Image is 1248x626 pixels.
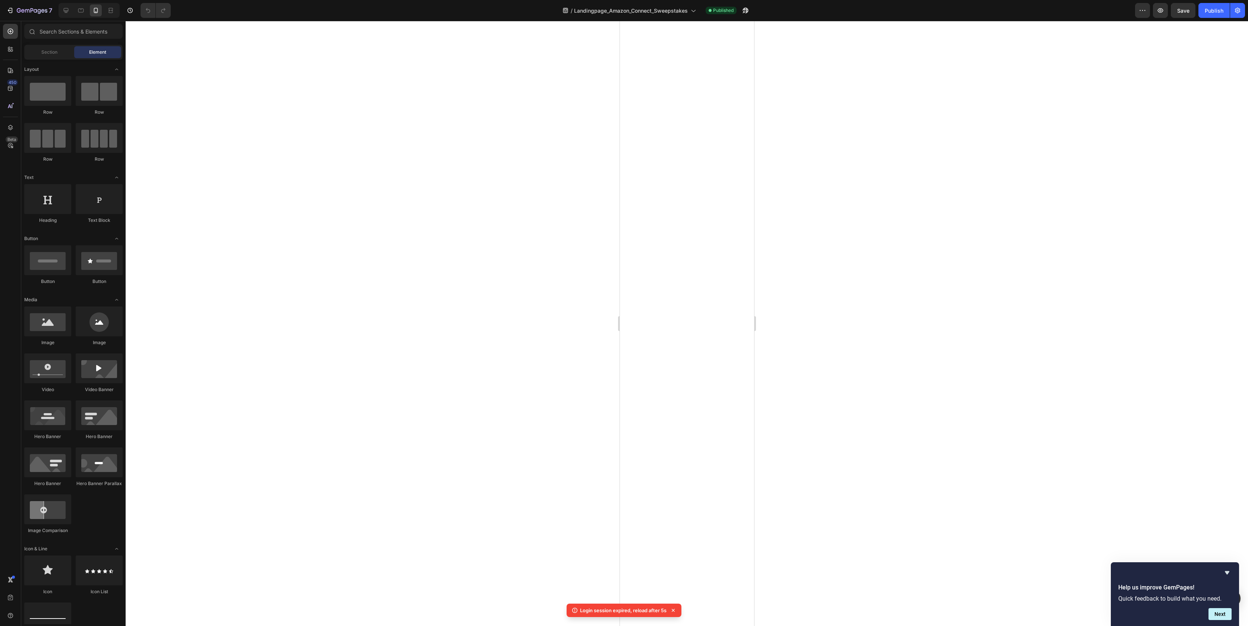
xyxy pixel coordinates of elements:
[89,49,106,56] span: Element
[49,6,52,15] p: 7
[24,545,47,552] span: Icon & Line
[111,172,123,183] span: Toggle open
[3,3,56,18] button: 7
[620,21,754,626] iframe: Design area
[24,339,71,346] div: Image
[76,278,123,285] div: Button
[1208,608,1232,620] button: Next question
[24,156,71,163] div: Row
[76,156,123,163] div: Row
[24,296,37,303] span: Media
[76,217,123,224] div: Text Block
[76,433,123,440] div: Hero Banner
[76,386,123,393] div: Video Banner
[111,233,123,245] span: Toggle open
[6,136,18,142] div: Beta
[1198,3,1230,18] button: Publish
[76,109,123,116] div: Row
[574,7,688,15] span: Landingpage_Amazon_Connect_Sweepstakes
[76,480,123,487] div: Hero Banner Parallax
[111,294,123,306] span: Toggle open
[1223,568,1232,577] button: Hide survey
[24,24,123,39] input: Search Sections & Elements
[1118,568,1232,620] div: Help us improve GemPages!
[141,3,171,18] div: Undo/Redo
[24,109,71,116] div: Row
[24,174,34,181] span: Text
[24,433,71,440] div: Hero Banner
[24,527,71,534] div: Image Comparison
[41,49,57,56] span: Section
[24,588,71,595] div: Icon
[713,7,734,14] span: Published
[24,66,39,73] span: Layout
[24,235,38,242] span: Button
[1171,3,1195,18] button: Save
[7,79,18,85] div: 450
[76,588,123,595] div: Icon List
[111,543,123,555] span: Toggle open
[1118,583,1232,592] h2: Help us improve GemPages!
[571,7,573,15] span: /
[580,607,666,614] p: Login session expired, reload after 5s
[111,63,123,75] span: Toggle open
[24,480,71,487] div: Hero Banner
[1177,7,1189,14] span: Save
[1118,595,1232,602] p: Quick feedback to build what you need.
[76,339,123,346] div: Image
[1205,7,1223,15] div: Publish
[24,217,71,224] div: Heading
[24,278,71,285] div: Button
[24,386,71,393] div: Video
